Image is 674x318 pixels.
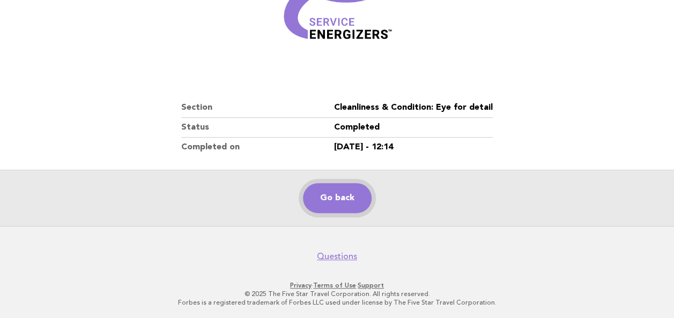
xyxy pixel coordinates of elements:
[181,118,334,138] dt: Status
[303,183,372,213] a: Go back
[317,251,357,262] a: Questions
[334,98,493,118] dd: Cleanliness & Condition: Eye for detail
[290,282,312,289] a: Privacy
[334,138,493,157] dd: [DATE] - 12:14
[181,98,334,118] dt: Section
[358,282,384,289] a: Support
[15,290,659,298] p: © 2025 The Five Star Travel Corporation. All rights reserved.
[181,138,334,157] dt: Completed on
[334,118,493,138] dd: Completed
[313,282,356,289] a: Terms of Use
[15,281,659,290] p: · ·
[15,298,659,307] p: Forbes is a registered trademark of Forbes LLC used under license by The Five Star Travel Corpora...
